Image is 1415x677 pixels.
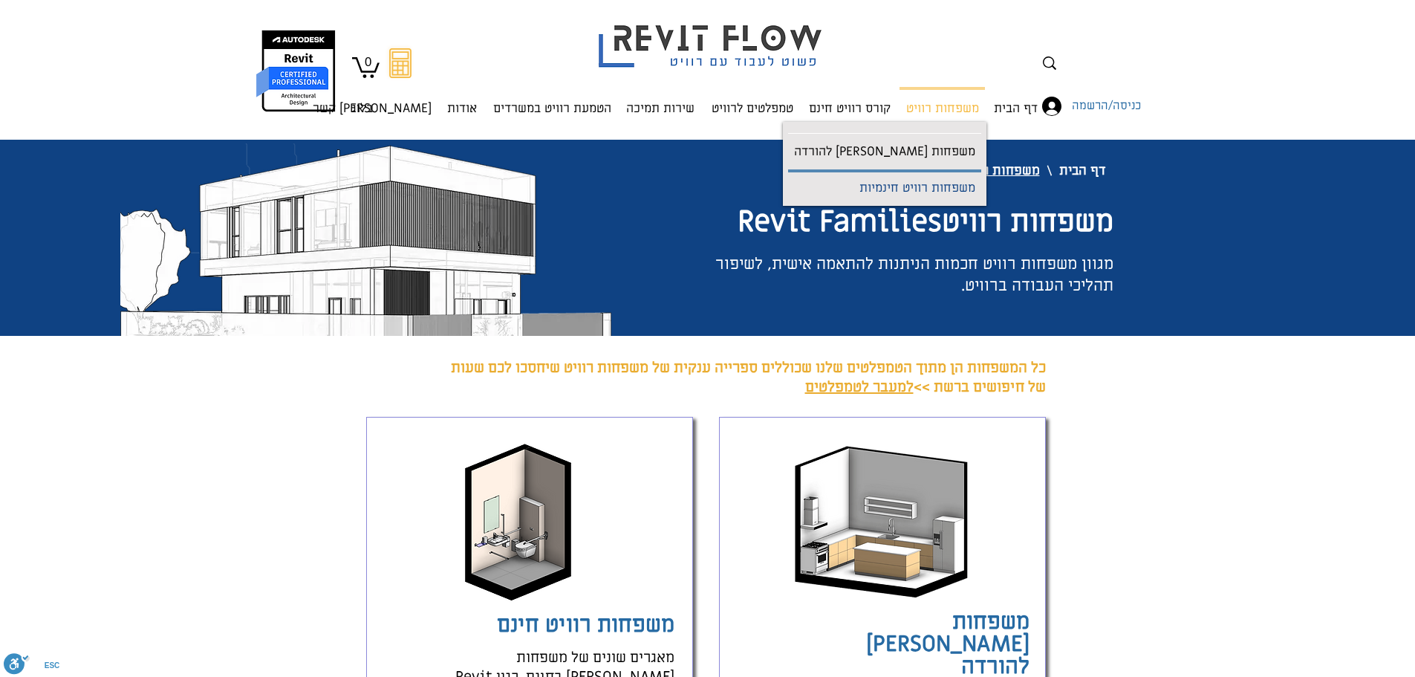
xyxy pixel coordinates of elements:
[787,169,983,206] a: משפחות רוויט חינמיות
[954,156,1047,184] a: משפחות רוויט
[389,48,412,78] svg: מחשבון מעבר מאוטוקאד לרוויט
[619,87,702,117] a: שירות תמיכה
[942,202,1113,242] span: משפחות רוויט
[706,88,799,129] p: טמפלטים לרוויט
[365,55,371,69] text: 0
[497,610,674,639] a: משפחות רוויט חינם
[255,30,337,112] img: autodesk certified professional in revit for architectural design יונתן אלדד
[738,202,1113,242] span: Revit Families
[803,88,897,129] p: קורס רוויט חינם
[787,133,983,169] a: משפחות [PERSON_NAME] להורדה
[898,87,986,117] a: משפחות רוויט
[986,87,1045,117] a: דף הבית
[801,87,898,117] a: קורס רוויט חינם
[702,87,801,117] a: טמפלטים לרוויט
[484,87,619,117] a: הטמעת רוויט במשרדים
[307,88,437,129] p: [PERSON_NAME] קשר
[1059,162,1106,179] span: דף הבית
[853,172,981,206] p: משפחות רוויט חינמיות
[1052,156,1113,184] a: דף הבית
[340,87,1045,117] nav: אתר
[790,435,974,603] img: משפחות רוויט מטבח להורדה
[1067,97,1146,116] span: כניסה/הרשמה
[988,88,1044,129] p: דף הבית
[620,88,700,129] p: שירות תמיכה
[584,2,841,71] img: Revit flow logo פשוט לעבוד עם רוויט
[380,87,439,117] a: [PERSON_NAME] קשר
[900,90,985,129] p: משפחות רוויט
[439,87,484,117] a: אודות
[805,378,914,397] a: למעבר לטמפלטים
[451,358,1046,397] span: כל המשפחות הן מתוך הטמפלטים שלנו שכוללים ספרייה ענקית של משפחות רוויט שיחסכו לכם שעות של חיפושים ...
[441,88,483,129] p: אודות
[345,88,379,129] p: בלוג
[455,441,582,605] img: קובץ שירותי נכים רוויט בחינם
[344,87,380,117] a: בלוג
[1032,92,1099,120] button: כניסה/הרשמה
[961,162,1040,179] span: משפחות רוויט
[352,55,380,78] a: עגלה עם 0 פריטים
[715,253,1113,297] span: מגוון משפחות רוויט חכמות הניתנות להתאמה אישית, לשיפור תהליכי העבודה ברוויט.
[788,134,981,169] p: משפחות [PERSON_NAME] להורדה
[120,143,611,347] img: וילה תכנון יונתן אלדד revit template.webp
[713,155,1113,185] nav: נתיב הניווט (breadcrumbs)
[1047,163,1052,178] span: \
[487,88,617,129] p: הטמעת רוויט במשרדים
